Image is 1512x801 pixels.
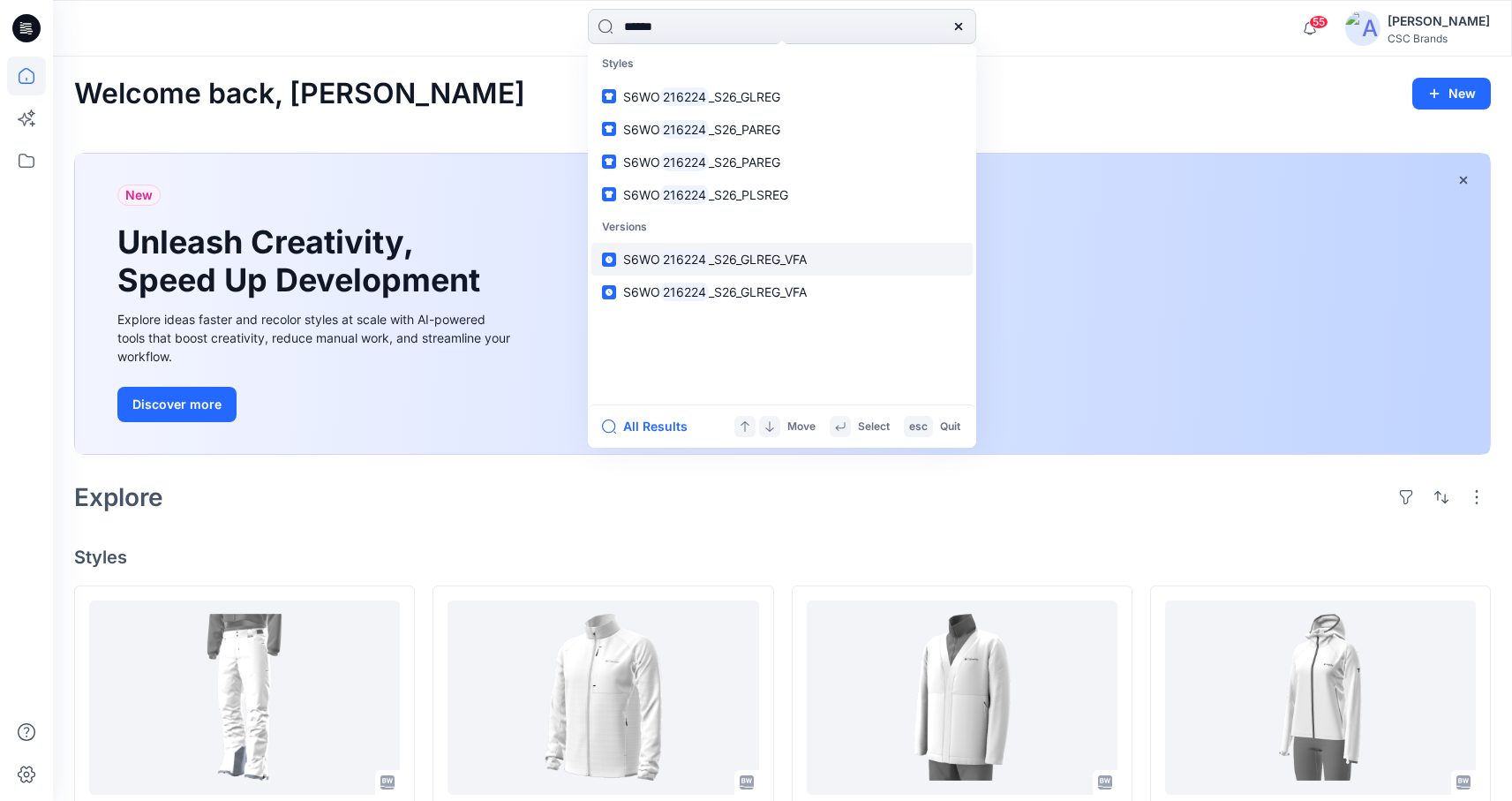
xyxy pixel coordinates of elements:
[660,249,709,269] mark: 216224
[660,185,709,205] mark: 216224
[709,155,780,170] span: _S26_PAREG
[125,185,153,206] span: New
[660,152,709,172] mark: 216224
[591,146,973,178] a: S6WO216224_S26_PAREG
[623,155,660,170] span: S6WO
[448,601,758,795] a: F6MS217301_F26_EUACT
[591,276,973,308] a: S6WO216224_S26_GLREG_VFA
[117,387,515,422] a: Discover more
[117,223,488,299] h1: Unleash Creativity, Speed Up Development
[1309,15,1328,29] span: 55
[623,187,660,202] span: S6WO
[909,418,928,436] p: esc
[623,284,660,299] span: S6WO
[807,601,1117,795] a: F6MO217488_F26_GLREG
[1345,11,1380,46] img: avatar
[1388,11,1490,32] div: [PERSON_NAME]
[591,80,973,113] a: S6WO216224_S26_GLREG
[74,78,525,110] h2: Welcome back, [PERSON_NAME]
[117,387,237,422] button: Discover more
[660,119,709,140] mark: 216224
[591,211,973,244] p: Versions
[591,178,973,211] a: S6WO216224_S26_PLSREG
[623,89,660,104] span: S6WO
[709,252,807,267] span: _S26_GLREG_VFA
[1388,32,1490,45] div: CSC Brands
[591,48,973,80] p: Styles
[117,310,515,366] div: Explore ideas faster and recolor styles at scale with AI-powered tools that boost creativity, red...
[74,547,1491,568] h4: Styles
[660,87,709,107] mark: 216224
[74,483,163,511] h2: Explore
[89,601,400,795] a: F6MO217484_OW26M2074_F26_REG_VFA
[623,122,660,137] span: S6WO
[591,243,973,276] a: S6WO216224_S26_GLREG_VFA
[1165,601,1476,795] a: F6WS217268_F26_PAACT_VP1
[709,284,807,299] span: _S26_GLREG_VFA
[709,187,788,202] span: _S26_PLSREG
[709,122,780,137] span: _S26_PAREG
[660,282,709,302] mark: 216224
[623,252,660,267] span: S6WO
[1412,78,1491,110] button: New
[940,418,960,436] p: Quit
[602,416,699,437] button: All Results
[591,113,973,146] a: S6WO216224_S26_PAREG
[709,89,780,104] span: _S26_GLREG
[787,418,816,436] p: Move
[858,418,890,436] p: Select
